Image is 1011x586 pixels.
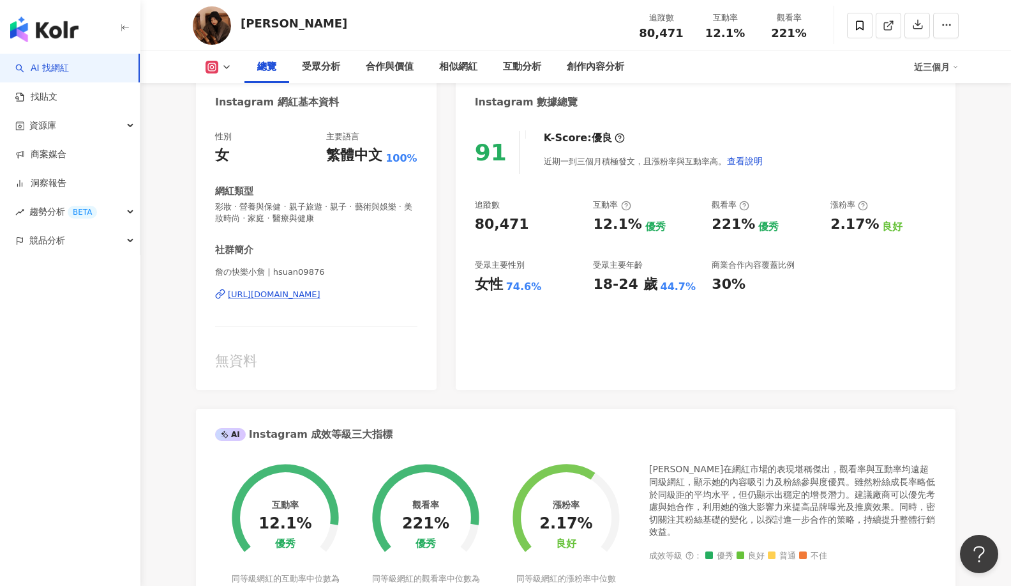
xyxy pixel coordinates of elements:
[830,199,868,211] div: 漲粉率
[768,551,796,561] span: 普通
[215,266,417,278] span: 詹の快樂小詹 | hsuan09876
[215,351,417,371] div: 無資料
[272,500,299,510] div: 互動率
[553,500,580,510] div: 漲粉率
[475,275,503,295] div: 女性
[228,289,320,300] div: [URL][DOMAIN_NAME]
[727,156,763,166] span: 查看說明
[506,280,542,294] div: 74.6%
[215,146,229,166] div: 女
[215,95,339,109] div: Instagram 網紅基本資料
[593,259,643,271] div: 受眾主要年齡
[712,199,749,211] div: 觀看率
[637,12,685,24] div: 追蹤數
[593,199,631,211] div: 互動率
[645,220,666,234] div: 優秀
[10,17,79,42] img: logo
[544,148,763,174] div: 近期一到三個月積極發文，且漲粉率與互動率高。
[475,259,525,271] div: 受眾主要性別
[737,551,765,561] span: 良好
[15,91,57,104] a: 找貼文
[29,111,56,140] span: 資源庫
[539,515,592,533] div: 2.17%
[556,538,576,550] div: 良好
[302,59,340,75] div: 受眾分析
[799,551,827,561] span: 不佳
[326,131,359,143] div: 主要語言
[475,199,500,211] div: 追蹤數
[705,27,745,40] span: 12.1%
[661,280,696,294] div: 44.7%
[765,12,813,24] div: 觀看率
[29,197,97,226] span: 趨勢分析
[712,215,755,235] div: 221%
[215,131,232,143] div: 性別
[593,275,657,295] div: 18-24 歲
[882,220,902,234] div: 良好
[701,12,749,24] div: 互動率
[257,59,276,75] div: 總覽
[416,538,436,550] div: 優秀
[215,428,393,442] div: Instagram 成效等級三大指標
[412,500,439,510] div: 觀看率
[193,6,231,45] img: KOL Avatar
[960,535,998,573] iframe: Help Scout Beacon - Open
[326,146,382,166] div: 繁體中文
[639,26,683,40] span: 80,471
[503,59,541,75] div: 互動分析
[402,515,449,533] div: 221%
[215,185,253,198] div: 網紅類型
[275,538,296,550] div: 優秀
[215,428,246,441] div: AI
[593,215,641,235] div: 12.1%
[68,206,97,219] div: BETA
[15,62,69,75] a: searchAI 找網紅
[712,275,745,295] div: 30%
[544,131,625,145] div: K-Score :
[215,243,253,257] div: 社群簡介
[567,59,624,75] div: 創作內容分析
[439,59,477,75] div: 相似網紅
[15,148,66,161] a: 商案媒合
[914,57,959,77] div: 近三個月
[475,95,578,109] div: Instagram 數據總覽
[649,463,936,539] div: [PERSON_NAME]在網紅市場的表現堪稱傑出，觀看率與互動率均遠超同級網紅，顯示她的內容吸引力及粉絲參與度優異。雖然粉絲成長率略低於同級距的平均水平，但仍顯示出穩定的增長潛力。建議廠商可以...
[366,59,414,75] div: 合作與價值
[758,220,779,234] div: 優秀
[705,551,733,561] span: 優秀
[649,551,936,561] div: 成效等級 ：
[241,15,347,31] div: [PERSON_NAME]
[592,131,612,145] div: 優良
[258,515,311,533] div: 12.1%
[475,215,529,235] div: 80,471
[215,201,417,224] span: 彩妝 · 營養與保健 · 親子旅遊 · 親子 · 藝術與娛樂 · 美妝時尚 · 家庭 · 醫療與健康
[712,259,795,271] div: 商業合作內容覆蓋比例
[475,139,507,166] div: 91
[386,151,417,166] span: 100%
[215,289,417,300] a: [URL][DOMAIN_NAME]
[830,215,879,235] div: 2.17%
[15,177,66,190] a: 洞察報告
[15,208,24,217] span: rise
[771,27,807,40] span: 221%
[29,226,65,255] span: 競品分析
[726,148,763,174] button: 查看說明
